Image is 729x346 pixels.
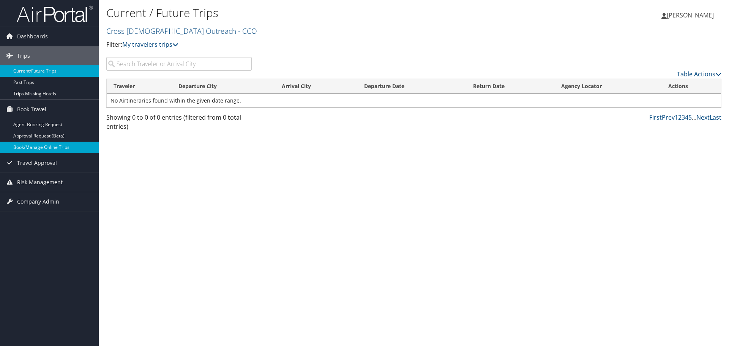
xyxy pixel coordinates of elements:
th: Departure Date: activate to sort column descending [357,79,466,94]
a: 4 [685,113,688,122]
a: 3 [682,113,685,122]
th: Agency Locator: activate to sort column ascending [554,79,661,94]
th: Arrival City: activate to sort column ascending [275,79,357,94]
td: No Airtineraries found within the given date range. [107,94,721,107]
a: My travelers trips [122,40,178,49]
a: [PERSON_NAME] [661,4,721,27]
a: Cross [DEMOGRAPHIC_DATA] Outreach - CCO [106,26,259,36]
a: Prev [662,113,675,122]
span: Book Travel [17,100,46,119]
th: Departure City: activate to sort column ascending [172,79,275,94]
a: 5 [688,113,692,122]
th: Actions [661,79,721,94]
a: 2 [678,113,682,122]
span: Dashboards [17,27,48,46]
a: Next [696,113,710,122]
th: Traveler: activate to sort column ascending [107,79,172,94]
span: Risk Management [17,173,63,192]
span: [PERSON_NAME] [667,11,714,19]
a: Last [710,113,721,122]
h1: Current / Future Trips [106,5,516,21]
span: Trips [17,46,30,65]
a: 1 [675,113,678,122]
a: Table Actions [677,70,721,78]
a: First [649,113,662,122]
span: … [692,113,696,122]
th: Return Date: activate to sort column ascending [466,79,554,94]
span: Company Admin [17,192,59,211]
div: Showing 0 to 0 of 0 entries (filtered from 0 total entries) [106,113,252,135]
img: airportal-logo.png [17,5,93,23]
input: Search Traveler or Arrival City [106,57,252,71]
span: Travel Approval [17,153,57,172]
p: Filter: [106,40,516,50]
